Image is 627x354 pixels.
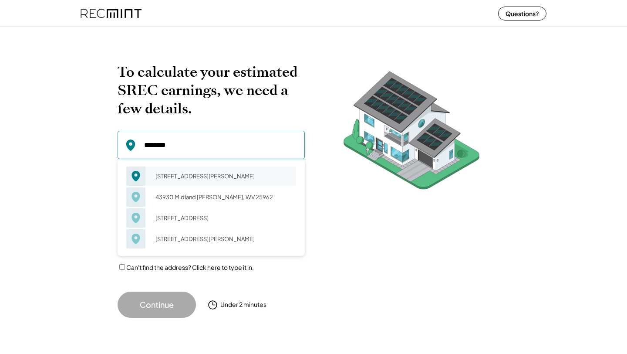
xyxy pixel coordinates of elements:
img: recmint-logotype%403x%20%281%29.jpeg [81,2,142,25]
div: 43930 Midland [PERSON_NAME], WV 25962 [150,191,296,203]
div: [STREET_ADDRESS][PERSON_NAME] [150,170,296,182]
div: [STREET_ADDRESS] [150,212,296,224]
label: Can't find the address? Click here to type it in. [126,263,254,271]
div: [STREET_ADDRESS][PERSON_NAME] [150,233,296,245]
button: Continue [118,292,196,318]
h2: To calculate your estimated SREC earnings, we need a few details. [118,63,305,118]
div: Under 2 minutes [220,300,266,309]
button: Questions? [498,7,546,20]
img: RecMintArtboard%207.png [327,63,496,203]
